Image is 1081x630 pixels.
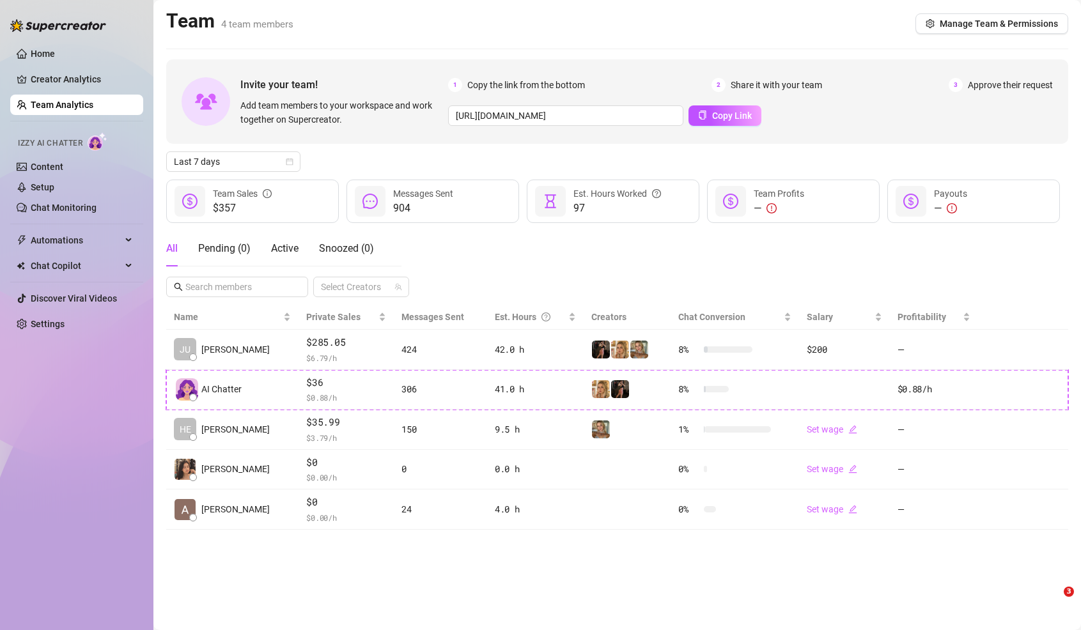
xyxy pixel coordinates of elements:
[573,187,661,201] div: Est. Hours Worked
[807,342,882,357] div: $200
[652,187,661,201] span: question-circle
[31,256,121,276] span: Chat Copilot
[286,158,293,165] span: calendar
[201,382,242,396] span: AI Chatter
[306,471,386,484] span: $ 0.00 /h
[495,382,576,396] div: 41.0 h
[263,187,272,201] span: info-circle
[712,111,752,121] span: Copy Link
[18,137,82,150] span: Izzy AI Chatter
[754,201,804,216] div: —
[678,502,699,516] span: 0 %
[201,422,270,436] span: [PERSON_NAME]
[890,330,978,370] td: —
[180,422,191,436] span: HE
[630,341,648,358] img: 𝑻𝑨𝑴𝑨𝑮𝑶𝑻𝑪𝑯𝑰
[185,280,290,294] input: Search members
[306,415,386,430] span: $35.99
[31,69,133,89] a: Creator Analytics
[890,489,978,530] td: —
[934,188,967,199] span: Payouts
[176,378,198,401] img: izzy-ai-chatter-avatar-DDCN_rTZ.svg
[949,78,963,92] span: 3
[88,132,107,151] img: AI Chatter
[592,380,610,398] img: VixenFoxy
[10,19,106,32] img: logo-BBDzfeDw.svg
[180,342,191,357] span: JU
[306,391,386,404] span: $ 0.88 /h
[754,188,804,199] span: Team Profits
[698,111,707,119] span: copy
[306,351,386,364] span: $ 6.79 /h
[592,420,610,438] img: 𝑻𝑨𝑴𝑨𝑮𝑶𝑻𝑪𝑯𝑰
[201,502,270,516] span: [PERSON_NAME]
[175,499,196,520] img: AVI KATZ
[31,230,121,250] span: Automations
[201,342,270,357] span: [PERSON_NAME]
[903,194,919,209] span: dollar-circle
[807,464,857,474] a: Set wageedit
[31,162,63,172] a: Content
[31,293,117,303] a: Discover Viral Videos
[1064,587,1074,597] span: 3
[592,341,610,358] img: missfit
[573,201,661,216] span: 97
[678,422,699,436] span: 1 %
[319,242,374,254] span: Snoozed ( 0 )
[240,98,443,127] span: Add team members to your workspace and work together on Supercreator.
[723,194,738,209] span: dollar-circle
[182,194,198,209] span: dollar-circle
[31,203,97,213] a: Chat Monitoring
[17,235,27,245] span: thunderbolt
[174,282,183,291] span: search
[898,312,946,322] span: Profitability
[898,382,970,396] div: $0.88 /h
[968,78,1053,92] span: Approve their request
[166,241,178,256] div: All
[940,19,1058,29] span: Manage Team & Permissions
[890,410,978,450] td: —
[807,424,857,434] a: Set wageedit
[915,13,1068,34] button: Manage Team & Permissions
[166,9,293,33] h2: Team
[201,462,270,476] span: [PERSON_NAME]
[688,105,761,126] button: Copy Link
[306,312,361,322] span: Private Sales
[31,100,93,110] a: Team Analytics
[174,310,281,324] span: Name
[306,431,386,444] span: $ 3.79 /h
[306,335,386,350] span: $285.05
[934,201,967,216] div: —
[495,310,566,324] div: Est. Hours
[306,455,386,470] span: $0
[271,242,299,254] span: Active
[678,342,699,357] span: 8 %
[495,462,576,476] div: 0.0 h
[947,203,957,213] span: exclamation-circle
[306,511,386,524] span: $ 0.00 /h
[541,310,550,324] span: question-circle
[362,194,378,209] span: message
[543,194,558,209] span: hourglass
[31,182,54,192] a: Setup
[401,502,479,516] div: 24
[166,305,299,330] th: Name
[198,241,251,256] div: Pending ( 0 )
[890,450,978,490] td: —
[807,504,857,514] a: Set wageedit
[467,78,585,92] span: Copy the link from the bottom
[766,203,777,213] span: exclamation-circle
[306,495,386,510] span: $0
[175,459,196,480] img: Khyla Mari Dega…
[306,375,386,390] span: $36
[584,305,671,330] th: Creators
[712,78,726,92] span: 2
[678,462,699,476] span: 0 %
[495,342,576,357] div: 42.0 h
[17,261,25,270] img: Chat Copilot
[731,78,822,92] span: Share it with your team
[678,382,699,396] span: 8 %
[848,425,857,434] span: edit
[448,78,462,92] span: 1
[394,283,402,291] span: team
